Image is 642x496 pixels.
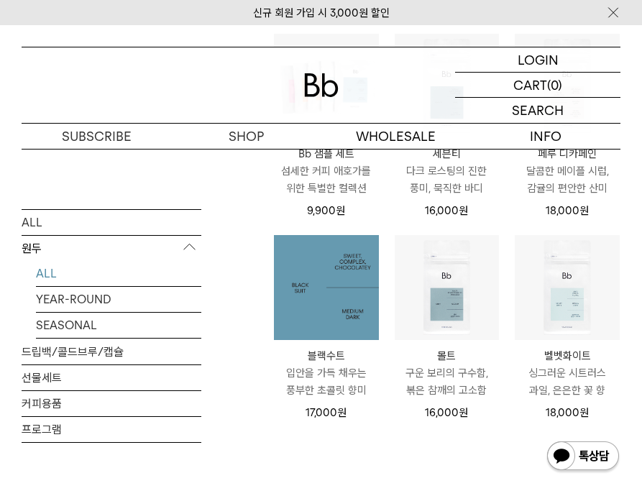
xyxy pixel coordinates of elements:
[459,406,468,419] span: 원
[425,406,468,419] span: 16,000
[274,145,379,162] p: Bb 샘플 세트
[22,339,201,364] a: 드립백/콜드브루/캡슐
[425,204,468,217] span: 16,000
[171,124,321,149] a: SHOP
[274,145,379,197] a: Bb 샘플 세트 섬세한 커피 애호가를 위한 특별한 컬렉션
[395,347,500,399] a: 몰트 구운 보리의 구수함, 볶은 참깨의 고소함
[306,406,347,419] span: 17,000
[253,6,390,19] a: 신규 회원 가입 시 3,000원 할인
[546,440,620,474] img: 카카오톡 채널 1:1 채팅 버튼
[395,145,500,197] a: 세븐티 다크 로스팅의 진한 풍미, 묵직한 바디
[395,145,500,162] p: 세븐티
[546,406,589,419] span: 18,000
[515,162,620,197] p: 달콤한 메이플 시럽, 감귤의 편안한 산미
[459,204,468,217] span: 원
[512,98,564,123] p: SEARCH
[395,364,500,399] p: 구운 보리의 구수함, 볶은 참깨의 고소함
[513,73,547,97] p: CART
[36,260,201,285] a: ALL
[22,390,201,415] a: 커피용품
[274,347,379,399] a: 블랙수트 입안을 가득 채우는 풍부한 초콜릿 향미
[579,406,589,419] span: 원
[515,145,620,197] a: 페루 디카페인 달콤한 메이플 시럽, 감귤의 편안한 산미
[455,73,620,98] a: CART (0)
[36,312,201,337] a: SEASONAL
[518,47,559,72] p: LOGIN
[274,235,379,340] a: 블랙수트
[22,235,201,261] p: 원두
[337,406,347,419] span: 원
[395,347,500,364] p: 몰트
[515,347,620,399] a: 벨벳화이트 싱그러운 시트러스 과일, 은은한 꽃 향
[22,416,201,441] a: 프로그램
[274,347,379,364] p: 블랙수트
[471,124,620,149] p: INFO
[36,286,201,311] a: YEAR-ROUND
[515,347,620,364] p: 벨벳화이트
[547,73,562,97] p: (0)
[546,204,589,217] span: 18,000
[455,47,620,73] a: LOGIN
[274,162,379,197] p: 섬세한 커피 애호가를 위한 특별한 컬렉션
[22,364,201,390] a: 선물세트
[274,364,379,399] p: 입안을 가득 채우는 풍부한 초콜릿 향미
[321,124,471,149] p: WHOLESALE
[579,204,589,217] span: 원
[307,204,345,217] span: 9,900
[336,204,345,217] span: 원
[515,364,620,399] p: 싱그러운 시트러스 과일, 은은한 꽃 향
[395,235,500,340] img: 몰트
[22,124,171,149] a: SUBSCRIBE
[22,209,201,234] a: ALL
[395,162,500,197] p: 다크 로스팅의 진한 풍미, 묵직한 바디
[515,235,620,340] img: 벨벳화이트
[304,73,339,97] img: 로고
[274,235,379,340] img: 1000000031_add2_036.jpg
[515,145,620,162] p: 페루 디카페인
